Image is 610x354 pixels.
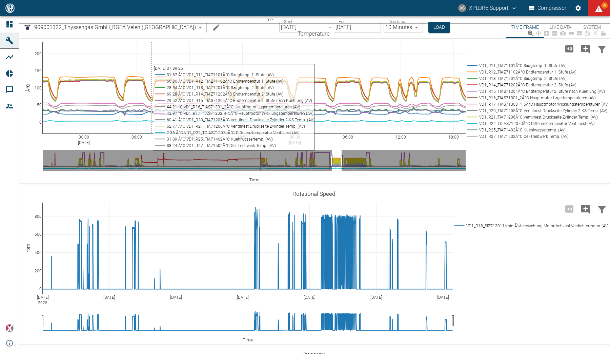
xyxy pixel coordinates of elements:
[339,19,345,24] label: End
[457,2,518,14] button: compressors@neaxplore.com
[577,16,607,38] button: System
[209,21,223,34] button: Edit machine
[561,45,577,51] span: Load high Res
[23,23,196,32] a: 909001322_Thyssengas GmbH_BGEA Velen ([GEOGRAPHIC_DATA])
[544,16,577,38] button: Live Data
[594,40,610,58] button: Filter Chart Data
[428,22,450,33] button: Load
[577,200,594,218] button: Add comment
[577,40,594,58] button: Add comment
[384,22,423,33] div: 10 Minutes
[5,3,15,13] img: logo
[328,23,332,31] p: –
[594,200,610,218] button: Filter Chart Data
[5,324,14,332] img: Xplore Logo
[388,19,407,24] label: Resolution
[279,22,326,33] input: MM/DD/YYYY
[561,205,577,212] span: High Resolution only available for periods of <3 days
[528,2,568,14] button: Compressor
[506,16,544,38] button: Time Frame
[334,22,381,33] input: MM/DD/YYYY
[34,23,196,31] span: 909001322_Thyssengas GmbH_BGEA Velen ([GEOGRAPHIC_DATA])
[284,19,292,24] label: Start
[601,2,608,9] span: 93
[572,2,584,14] button: Settings
[458,4,466,12] div: XS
